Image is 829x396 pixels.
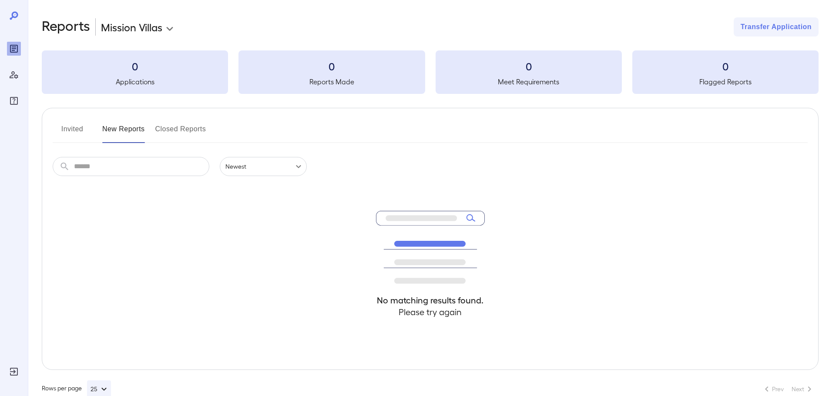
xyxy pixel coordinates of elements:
h3: 0 [632,59,819,73]
summary: 0Applications0Reports Made0Meet Requirements0Flagged Reports [42,50,819,94]
div: Manage Users [7,68,21,82]
button: Closed Reports [155,122,206,143]
h2: Reports [42,17,90,37]
nav: pagination navigation [758,382,819,396]
button: Transfer Application [734,17,819,37]
button: Invited [53,122,92,143]
h5: Applications [42,77,228,87]
h5: Flagged Reports [632,77,819,87]
h5: Reports Made [238,77,425,87]
button: New Reports [102,122,145,143]
h4: Please try again [376,306,485,318]
h3: 0 [436,59,622,73]
h3: 0 [42,59,228,73]
h5: Meet Requirements [436,77,622,87]
div: Newest [220,157,307,176]
div: Log Out [7,365,21,379]
p: Mission Villas [101,20,162,34]
h3: 0 [238,59,425,73]
h4: No matching results found. [376,294,485,306]
div: FAQ [7,94,21,108]
div: Reports [7,42,21,56]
